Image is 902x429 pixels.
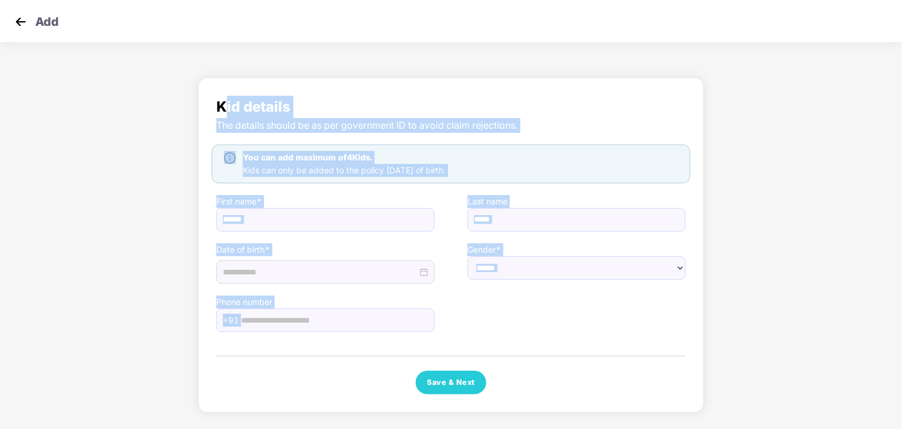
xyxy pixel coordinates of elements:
[467,195,686,208] label: Last name
[416,371,486,394] button: Save & Next
[216,96,686,118] span: Kid details
[224,152,236,164] img: icon
[243,152,373,162] span: You can add maximum of 4 Kids.
[243,165,446,175] span: Kids can only be added to the policy [DATE] of birth.
[467,243,686,256] label: Gender
[216,195,435,208] label: First name
[223,311,239,329] span: +91
[12,13,29,31] img: svg+xml;base64,PHN2ZyB4bWxucz0iaHR0cDovL3d3dy53My5vcmcvMjAwMC9zdmciIHdpZHRoPSIzMCIgaGVpZ2h0PSIzMC...
[216,243,435,256] label: Date of birth
[216,296,435,309] label: Phone number
[216,118,686,133] span: The details should be as per government ID to avoid claim rejections.
[35,13,59,27] p: Add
